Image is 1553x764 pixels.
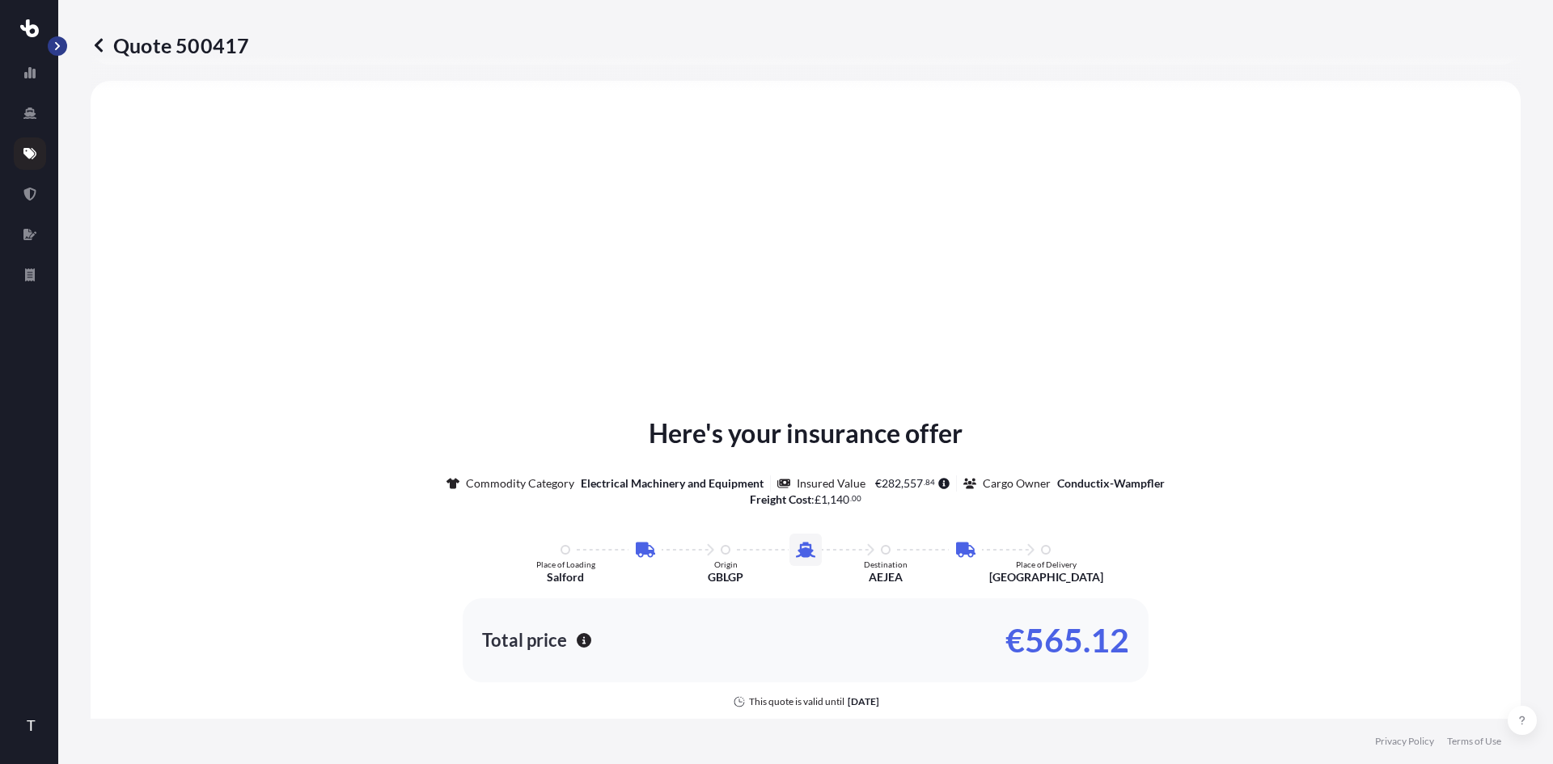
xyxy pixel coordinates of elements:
[903,478,923,489] span: 557
[1375,735,1434,748] a: Privacy Policy
[827,494,830,505] span: ,
[924,479,925,485] span: .
[925,479,935,485] span: 84
[749,695,844,708] p: This quote is valid until
[750,492,862,508] p: :
[850,496,852,501] span: .
[821,494,827,505] span: 1
[830,494,849,505] span: 140
[815,494,821,505] span: £
[649,414,963,453] p: Here's your insurance offer
[547,569,584,585] p: Salford
[989,569,1103,585] p: [GEOGRAPHIC_DATA]
[901,478,903,489] span: ,
[536,559,595,569] p: Place of Loading
[1016,559,1077,569] p: Place of Delivery
[482,632,567,648] p: Total price
[852,496,861,501] span: 00
[1447,735,1501,748] a: Terms of Use
[1057,475,1165,492] p: Conductix-Wampfler
[848,695,879,708] p: [DATE]
[869,569,903,585] p: AEJEA
[714,559,738,569] p: Origin
[1005,627,1129,653] p: €565.12
[750,492,811,506] b: Freight Cost
[466,475,574,492] p: Commodity Category
[581,475,764,492] p: Electrical Machinery and Equipment
[797,475,865,492] p: Insured Value
[27,717,36,733] span: T
[983,475,1051,492] p: Cargo Owner
[91,32,249,58] p: Quote 500417
[864,559,908,569] p: Destination
[708,569,743,585] p: GBLGP
[875,478,882,489] span: €
[882,478,901,489] span: 282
